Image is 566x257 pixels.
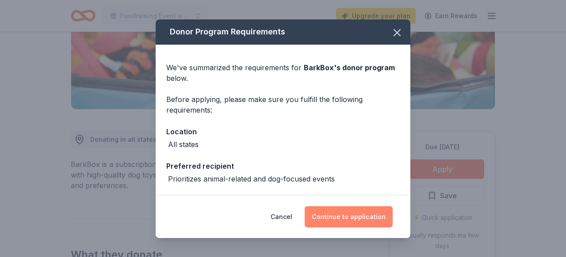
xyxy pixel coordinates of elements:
div: All states [168,139,199,150]
div: Legal [166,195,400,206]
div: Prioritizes animal-related and dog-focused events [168,174,335,184]
div: Donor Program Requirements [156,19,410,45]
button: Continue to application [305,206,393,227]
div: Preferred recipient [166,160,400,172]
div: We've summarized the requirements for below. [166,62,400,83]
div: Before applying, please make sure you fulfill the following requirements: [166,94,400,115]
button: Cancel [271,206,292,227]
div: Location [166,126,400,137]
span: BarkBox 's donor program [304,63,395,72]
